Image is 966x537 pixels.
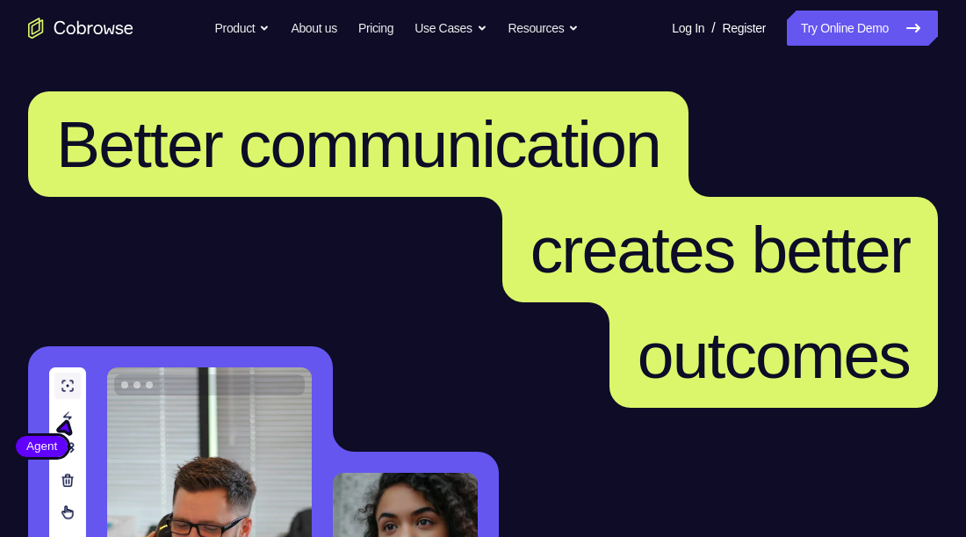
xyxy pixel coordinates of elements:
[358,11,393,46] a: Pricing
[215,11,270,46] button: Product
[291,11,336,46] a: About us
[28,18,133,39] a: Go to the home page
[787,11,938,46] a: Try Online Demo
[56,107,660,181] span: Better communication
[415,11,487,46] button: Use Cases
[508,11,580,46] button: Resources
[530,213,910,287] span: creates better
[16,438,68,455] span: Agent
[711,18,715,39] span: /
[672,11,704,46] a: Log In
[723,11,766,46] a: Register
[638,318,910,392] span: outcomes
